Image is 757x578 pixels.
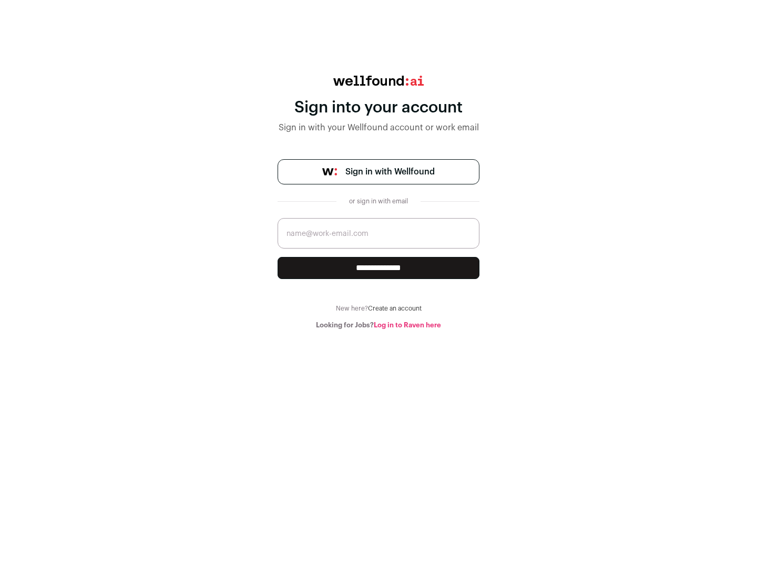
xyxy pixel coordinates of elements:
[345,166,435,178] span: Sign in with Wellfound
[278,218,479,249] input: name@work-email.com
[278,321,479,329] div: Looking for Jobs?
[368,305,422,312] a: Create an account
[374,322,441,328] a: Log in to Raven here
[345,197,412,205] div: or sign in with email
[278,304,479,313] div: New here?
[322,168,337,176] img: wellfound-symbol-flush-black-fb3c872781a75f747ccb3a119075da62bfe97bd399995f84a933054e44a575c4.png
[278,159,479,184] a: Sign in with Wellfound
[278,121,479,134] div: Sign in with your Wellfound account or work email
[333,76,424,86] img: wellfound:ai
[278,98,479,117] div: Sign into your account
